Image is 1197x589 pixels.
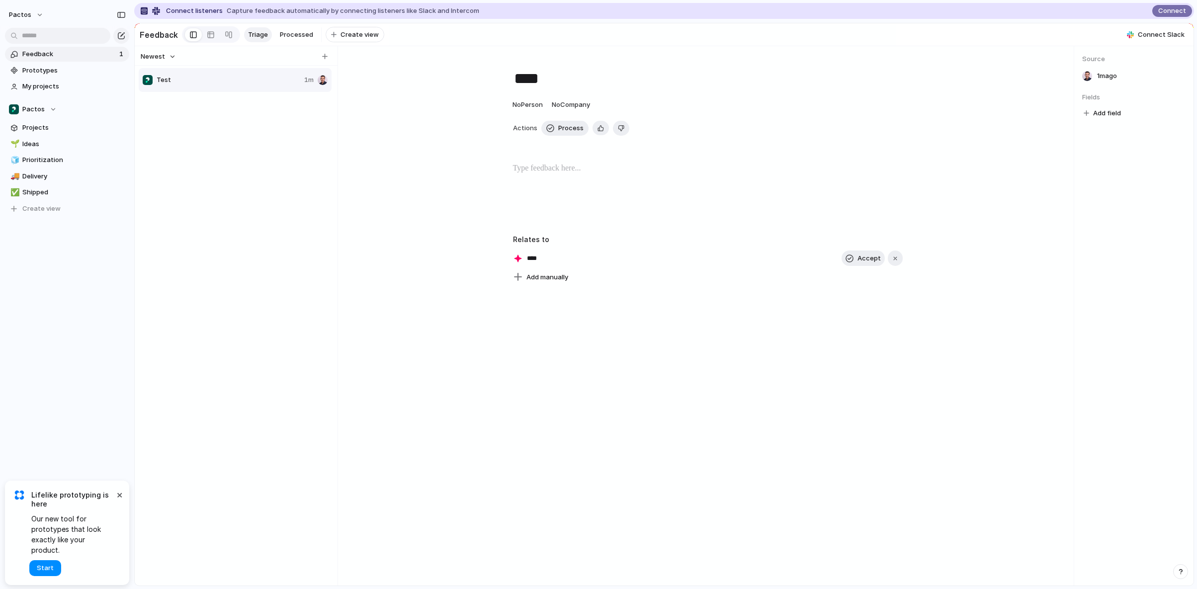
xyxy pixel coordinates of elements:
[22,123,126,133] span: Projects
[513,100,543,108] span: No Person
[22,49,116,59] span: Feedback
[526,272,568,282] span: Add manually
[248,30,268,40] span: Triage
[29,560,61,576] button: Start
[10,138,17,150] div: 🌱
[22,104,45,114] span: Pactos
[140,29,178,41] h2: Feedback
[341,30,379,40] span: Create view
[113,489,125,501] button: Dismiss
[9,187,19,197] button: ✅
[1097,71,1117,81] span: 1m ago
[244,27,272,42] a: Triage
[513,234,903,245] h3: Relates to
[510,270,572,284] button: Add manually
[558,123,584,133] span: Process
[1123,27,1189,42] button: Connect Slack
[22,82,126,91] span: My projects
[280,30,313,40] span: Processed
[1082,92,1186,102] span: Fields
[31,513,114,555] span: Our new tool for prototypes that look exactly like your product.
[552,100,590,108] span: No Company
[5,137,129,152] a: 🌱Ideas
[22,171,126,181] span: Delivery
[1158,6,1186,16] span: Connect
[139,50,177,63] button: Newest
[9,155,19,165] button: 🧊
[5,169,129,184] a: 🚚Delivery
[1082,54,1186,64] span: Source
[5,185,129,200] a: ✅Shipped
[1152,5,1192,17] button: Connect
[304,75,314,85] span: 1m
[9,10,31,20] span: Pactos
[541,121,589,136] button: Process
[513,123,537,133] span: Actions
[157,75,300,85] span: Test
[549,97,593,113] button: NoCompany
[22,139,126,149] span: Ideas
[842,251,885,266] button: Accept
[5,102,129,117] button: Pactos
[5,79,129,94] a: My projects
[1082,107,1122,120] button: Add field
[857,253,881,263] span: Accept
[1138,30,1185,40] span: Connect Slack
[613,121,629,136] button: Delete
[166,6,223,16] span: Connect listeners
[10,187,17,198] div: ✅
[10,155,17,166] div: 🧊
[326,27,384,43] button: Create view
[227,6,479,16] span: Capture feedback automatically by connecting listeners like Slack and Intercom
[22,155,126,165] span: Prioritization
[5,47,129,62] a: Feedback1
[5,153,129,168] a: 🧊Prioritization
[9,139,19,149] button: 🌱
[10,170,17,182] div: 🚚
[22,204,61,214] span: Create view
[5,201,129,216] button: Create view
[276,27,317,42] a: Processed
[5,63,129,78] a: Prototypes
[37,563,54,573] span: Start
[5,120,129,135] a: Projects
[1093,108,1121,118] span: Add field
[119,49,125,59] span: 1
[510,97,545,113] button: NoPerson
[22,66,126,76] span: Prototypes
[31,491,114,508] span: Lifelike prototyping is here
[9,171,19,181] button: 🚚
[141,52,165,62] span: Newest
[22,187,126,197] span: Shipped
[4,7,49,23] button: Pactos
